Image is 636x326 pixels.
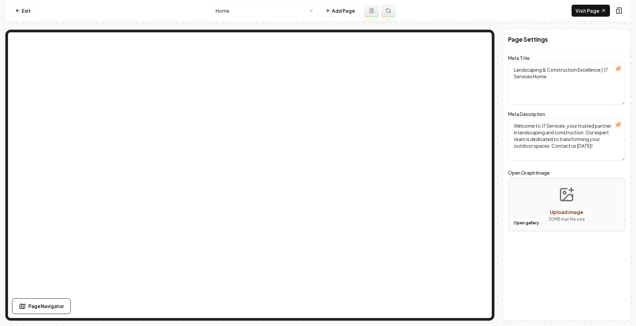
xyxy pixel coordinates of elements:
a: Visit Page [572,5,610,17]
span: Upload image [550,209,583,215]
label: Open Graph Image [508,169,625,177]
a: Exit [11,5,35,17]
button: Add admin page prompt [365,5,379,17]
button: Upload image [543,181,590,228]
button: Page Navigator [12,298,71,314]
label: Meta Title [508,55,529,61]
button: Add Page [321,5,359,17]
button: Open gallery [511,218,541,228]
button: Regenerate page [381,5,395,17]
span: Page Navigator [28,303,64,310]
h2: Page Settings [508,35,548,44]
label: Meta Description [508,111,545,117]
p: 30 MB max file size [548,216,585,223]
